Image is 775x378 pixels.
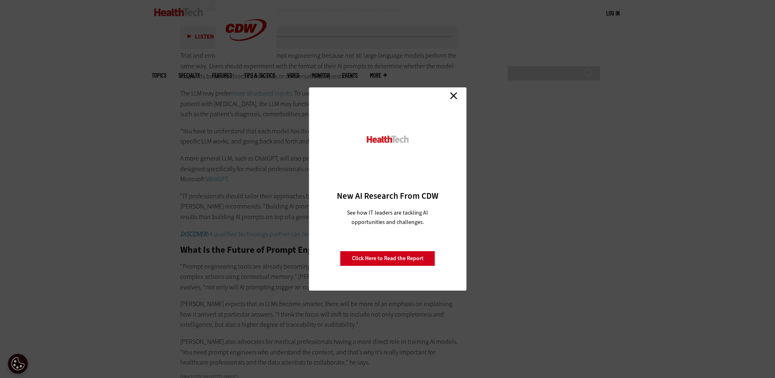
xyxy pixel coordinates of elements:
[337,208,438,227] p: See how IT leaders are tackling AI opportunities and challenges.
[365,135,410,143] img: HealthTech_0.png
[340,251,435,266] a: Click Here to Read the Report
[8,354,28,374] button: Open Preferences
[323,190,452,202] h3: New AI Research From CDW
[448,89,460,102] a: Close
[8,354,28,374] div: Cookie Settings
